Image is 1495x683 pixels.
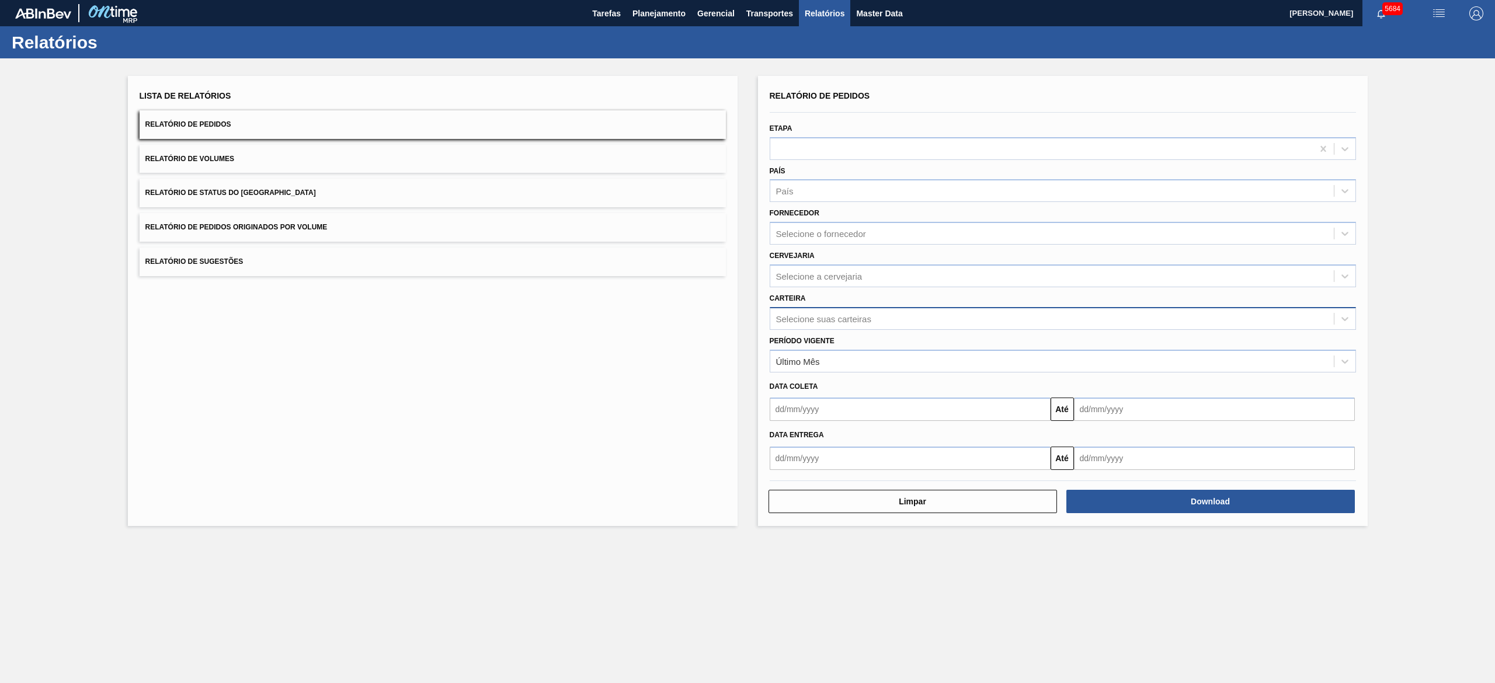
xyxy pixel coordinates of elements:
span: Tarefas [592,6,621,20]
span: Data entrega [770,431,824,439]
button: Relatório de Status do [GEOGRAPHIC_DATA] [140,179,726,207]
input: dd/mm/yyyy [1074,398,1355,421]
h1: Relatórios [12,36,219,49]
button: Notificações [1362,5,1400,22]
input: dd/mm/yyyy [770,398,1051,421]
span: Relatório de Pedidos Originados por Volume [145,223,328,231]
img: userActions [1432,6,1446,20]
button: Relatório de Sugestões [140,248,726,276]
span: 5684 [1382,2,1403,15]
button: Limpar [769,490,1057,513]
div: Último Mês [776,356,820,366]
label: Cervejaria [770,252,815,260]
span: Lista de Relatórios [140,91,231,100]
button: Até [1051,447,1074,470]
span: Gerencial [697,6,735,20]
span: Relatório de Sugestões [145,257,244,266]
label: Etapa [770,124,792,133]
button: Download [1066,490,1355,513]
button: Relatório de Pedidos Originados por Volume [140,213,726,242]
label: Fornecedor [770,209,819,217]
div: País [776,186,794,196]
label: Período Vigente [770,337,835,345]
span: Data coleta [770,382,818,391]
input: dd/mm/yyyy [770,447,1051,470]
span: Relatório de Status do [GEOGRAPHIC_DATA] [145,189,316,197]
span: Planejamento [632,6,686,20]
input: dd/mm/yyyy [1074,447,1355,470]
label: Carteira [770,294,806,302]
label: País [770,167,785,175]
span: Relatório de Volumes [145,155,234,163]
button: Relatório de Pedidos [140,110,726,139]
button: Relatório de Volumes [140,145,726,173]
span: Relatórios [805,6,844,20]
img: Logout [1469,6,1483,20]
span: Relatório de Pedidos [770,91,870,100]
div: Selecione a cervejaria [776,271,863,281]
div: Selecione o fornecedor [776,229,866,239]
button: Até [1051,398,1074,421]
span: Transportes [746,6,793,20]
span: Relatório de Pedidos [145,120,231,128]
div: Selecione suas carteiras [776,313,871,323]
span: Master Data [856,6,902,20]
img: TNhmsLtSVTkK8tSr43FrP2fwEKptu5GPRR3wAAAABJRU5ErkJggg== [15,8,71,19]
